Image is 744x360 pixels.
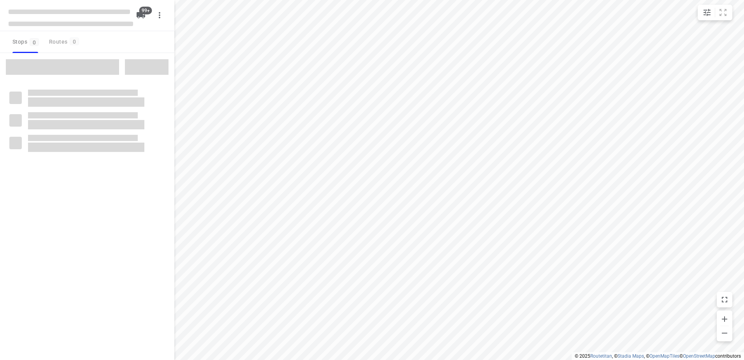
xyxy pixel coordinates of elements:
[698,5,732,20] div: small contained button group
[683,353,715,359] a: OpenStreetMap
[649,353,679,359] a: OpenMapTiles
[590,353,612,359] a: Routetitan
[699,5,715,20] button: Map settings
[575,353,741,359] li: © 2025 , © , © © contributors
[618,353,644,359] a: Stadia Maps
